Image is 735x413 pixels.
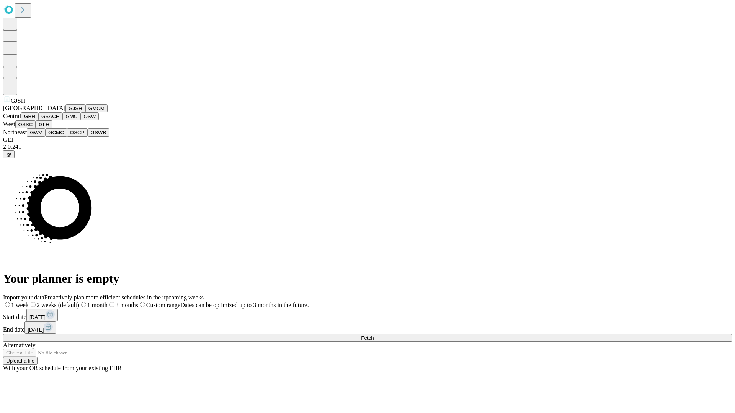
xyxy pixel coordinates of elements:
span: [GEOGRAPHIC_DATA] [3,105,65,111]
button: GLH [36,120,52,128]
span: 2 weeks (default) [37,302,79,308]
button: GMC [62,112,80,120]
span: Central [3,113,21,119]
div: GEI [3,137,732,143]
button: [DATE] [24,321,56,334]
span: West [3,121,15,127]
span: Dates can be optimized up to 3 months in the future. [180,302,309,308]
input: 3 months [109,302,114,307]
div: Start date [3,309,732,321]
input: 1 week [5,302,10,307]
button: Fetch [3,334,732,342]
button: OSW [81,112,99,120]
button: OSCP [67,128,88,137]
span: 3 months [116,302,138,308]
span: 1 month [87,302,108,308]
span: Custom range [146,302,180,308]
button: GCMC [45,128,67,137]
span: Fetch [361,335,374,341]
input: Custom rangeDates can be optimized up to 3 months in the future. [140,302,145,307]
button: [DATE] [26,309,58,321]
h1: Your planner is empty [3,272,732,286]
span: Proactively plan more efficient schedules in the upcoming weeks. [44,294,205,301]
button: Upload a file [3,357,38,365]
button: @ [3,150,15,158]
button: GWV [27,128,45,137]
span: With your OR schedule from your existing EHR [3,365,122,371]
button: GBH [21,112,38,120]
span: Northeast [3,129,27,135]
span: [DATE] [28,327,44,333]
div: End date [3,321,732,334]
input: 1 month [81,302,86,307]
span: [DATE] [29,314,46,320]
span: 1 week [11,302,29,308]
input: 2 weeks (default) [31,302,36,307]
div: 2.0.241 [3,143,732,150]
button: GSACH [38,112,62,120]
button: GJSH [65,104,85,112]
span: @ [6,151,11,157]
span: Import your data [3,294,44,301]
span: GJSH [11,98,25,104]
button: GMCM [85,104,108,112]
span: Alternatively [3,342,35,348]
button: GSWB [88,128,109,137]
button: OSSC [15,120,36,128]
